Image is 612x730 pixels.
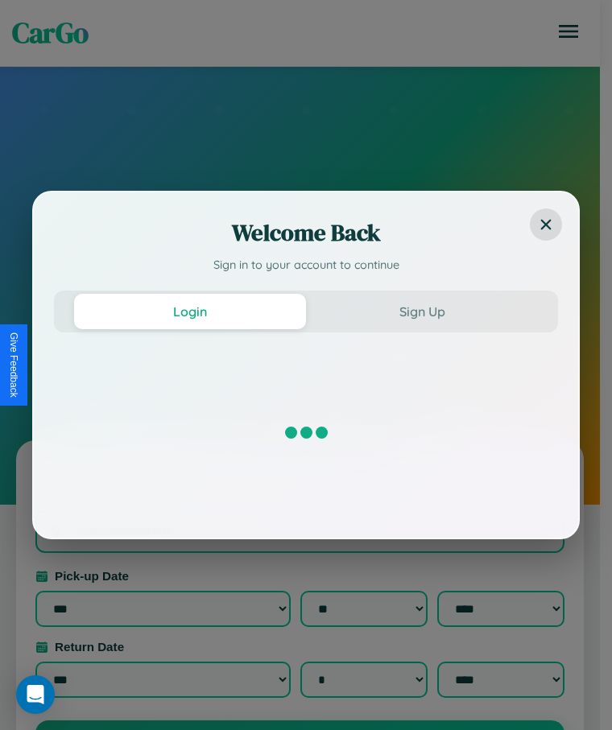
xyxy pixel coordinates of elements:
div: Give Feedback [8,332,19,398]
p: Sign in to your account to continue [54,257,558,274]
button: Login [74,294,306,329]
div: Open Intercom Messenger [16,675,55,714]
h2: Welcome Back [54,217,558,249]
button: Sign Up [306,294,538,329]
